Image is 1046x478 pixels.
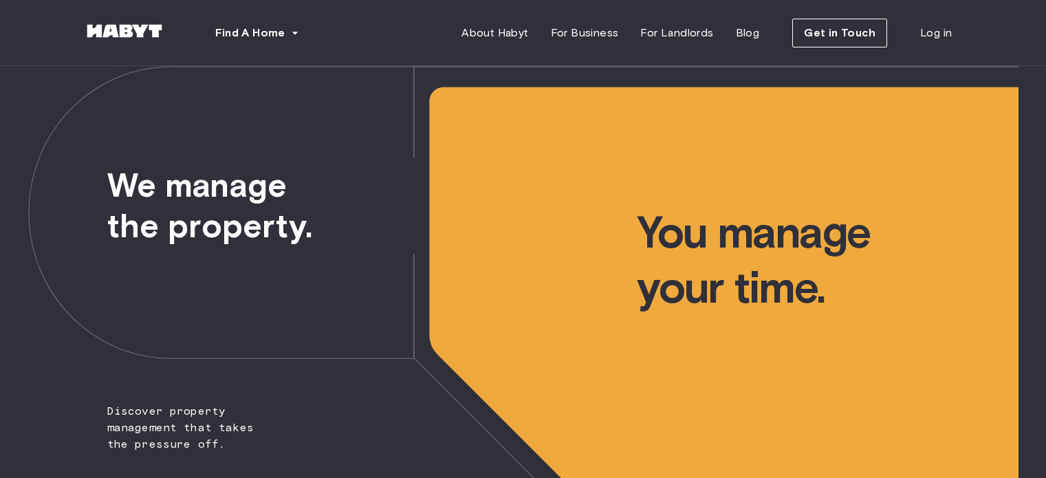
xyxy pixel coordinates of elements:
[909,19,963,47] a: Log in
[629,19,724,47] a: For Landlords
[215,25,285,41] span: Find A Home
[450,19,539,47] a: About Habyt
[204,19,310,47] button: Find A Home
[28,66,281,453] span: Discover property management that takes the pressure off.
[725,19,771,47] a: Blog
[83,24,166,38] img: Habyt
[637,66,1018,315] span: You manage your time.
[461,25,528,41] span: About Habyt
[920,25,952,41] span: Log in
[551,25,619,41] span: For Business
[792,19,887,47] button: Get in Touch
[540,19,630,47] a: For Business
[640,25,713,41] span: For Landlords
[804,25,875,41] span: Get in Touch
[736,25,760,41] span: Blog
